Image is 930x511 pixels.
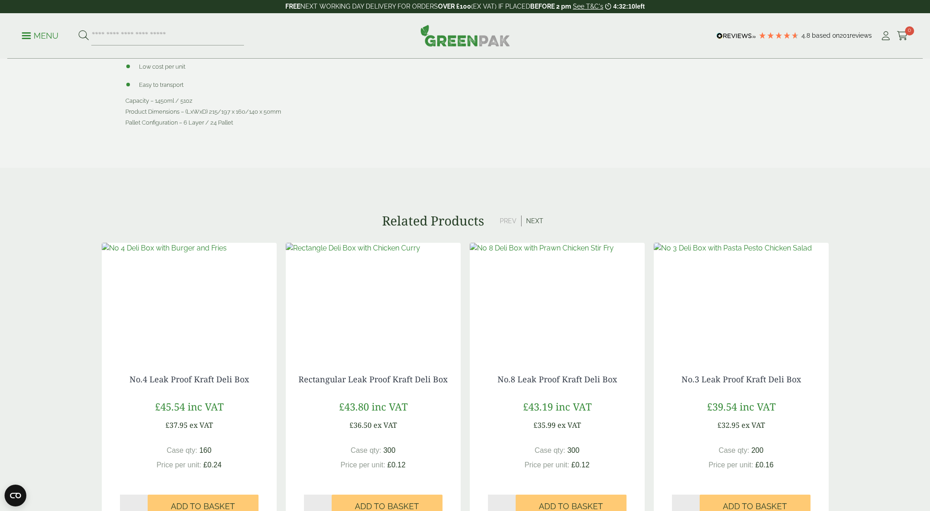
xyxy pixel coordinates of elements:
[557,420,581,430] span: ex VAT
[373,420,397,430] span: ex VAT
[758,31,799,40] div: 4.79 Stars
[139,81,184,88] span: Easy to transport
[533,420,537,430] span: £
[741,420,765,430] span: ex VAT
[756,461,774,469] bdi: 0.16
[349,420,353,430] span: £
[5,485,26,506] button: Open CMP widget
[751,446,764,454] span: 200
[165,420,169,430] span: £
[139,63,185,70] span: Low cost per unit
[155,400,160,413] span: £
[470,243,645,356] img: No 8 Deli Box with Prawn Chicken Stir Fry
[285,3,300,10] strong: FREE
[717,420,740,430] bdi: 32.95
[339,400,369,413] bdi: 43.80
[533,420,556,430] bdi: 35.99
[635,3,645,10] span: left
[572,461,590,469] bdi: 0.12
[556,400,592,413] span: inc VAT
[613,3,635,10] span: 4:32:10
[188,400,224,413] span: inc VAT
[880,31,891,40] i: My Account
[382,213,484,229] h3: Related Products
[298,374,448,385] a: Rectangular Leak Proof Kraft Deli Box
[567,446,580,454] span: 300
[167,446,198,454] span: Case qty:
[388,461,406,469] bdi: 0.12
[340,461,385,469] span: Price per unit:
[573,3,603,10] a: See T&C's
[524,461,569,469] span: Price per unit:
[905,26,914,35] span: 0
[102,243,277,356] img: No 4 Deli Box with Burger and Fries
[716,33,756,39] img: REVIEWS.io
[438,3,471,10] strong: OVER £100
[125,97,281,126] span: Capacity – 1450ml / 51oz Product Dimensions – (LxWxD) 215/197 x 160/140 x 50mm Pallet Configurati...
[717,420,721,430] span: £
[523,400,528,413] span: £
[654,243,829,356] img: No 3 Deli Box with Pasta Pesto Chicken Salad
[897,29,908,43] a: 0
[719,446,750,454] span: Case qty:
[349,420,372,430] bdi: 36.50
[681,374,801,385] a: No.3 Leak Proof Kraft Deli Box
[572,461,576,469] span: £
[156,461,201,469] span: Price per unit:
[530,3,571,10] strong: BEFORE 2 pm
[189,420,213,430] span: ex VAT
[339,400,344,413] span: £
[497,374,617,385] a: No.8 Leak Proof Kraft Deli Box
[707,400,712,413] span: £
[897,31,908,40] i: Cart
[286,243,461,356] img: Rectangle Deli Box with Chicken Curry
[740,400,776,413] span: inc VAT
[850,32,872,39] span: reviews
[420,25,510,46] img: GreenPak Supplies
[165,420,188,430] bdi: 37.95
[129,374,249,385] a: No.4 Leak Proof Kraft Deli Box
[22,30,59,40] a: Menu
[707,400,737,413] bdi: 39.54
[801,32,812,39] span: 4.8
[22,30,59,41] p: Menu
[204,461,222,469] bdi: 0.24
[812,32,840,39] span: Based on
[372,400,408,413] span: inc VAT
[388,461,392,469] span: £
[756,461,760,469] span: £
[840,32,850,39] span: 201
[204,461,208,469] span: £
[708,461,753,469] span: Price per unit:
[523,400,553,413] bdi: 43.19
[522,215,548,226] button: Next
[155,400,185,413] bdi: 45.54
[535,446,566,454] span: Case qty:
[495,215,522,226] button: Prev
[199,446,212,454] span: 160
[383,446,396,454] span: 300
[351,446,382,454] span: Case qty:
